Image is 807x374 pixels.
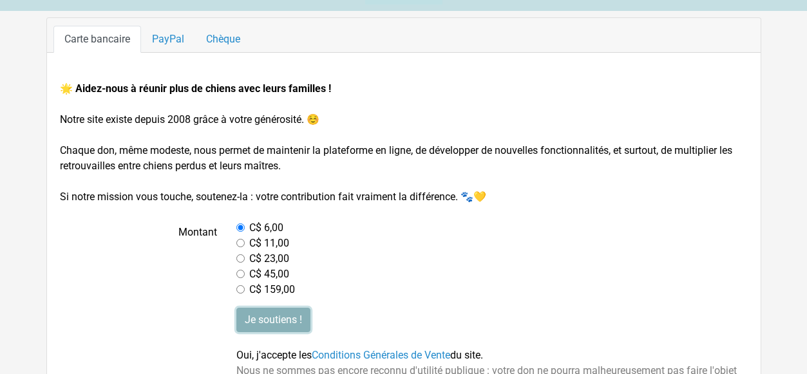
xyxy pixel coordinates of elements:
label: C$ 11,00 [249,236,289,251]
label: Montant [50,220,227,297]
label: C$ 23,00 [249,251,289,266]
span: Oui, j'accepte les du site. [236,349,483,361]
a: Carte bancaire [53,26,141,53]
a: PayPal [141,26,195,53]
label: C$ 45,00 [249,266,289,282]
label: C$ 159,00 [249,282,295,297]
strong: 🌟 Aidez-nous à réunir plus de chiens avec leurs familles ! [60,82,331,95]
label: C$ 6,00 [249,220,283,236]
a: Chèque [195,26,251,53]
input: Je soutiens ! [236,308,310,332]
a: Conditions Générales de Vente [312,349,450,361]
